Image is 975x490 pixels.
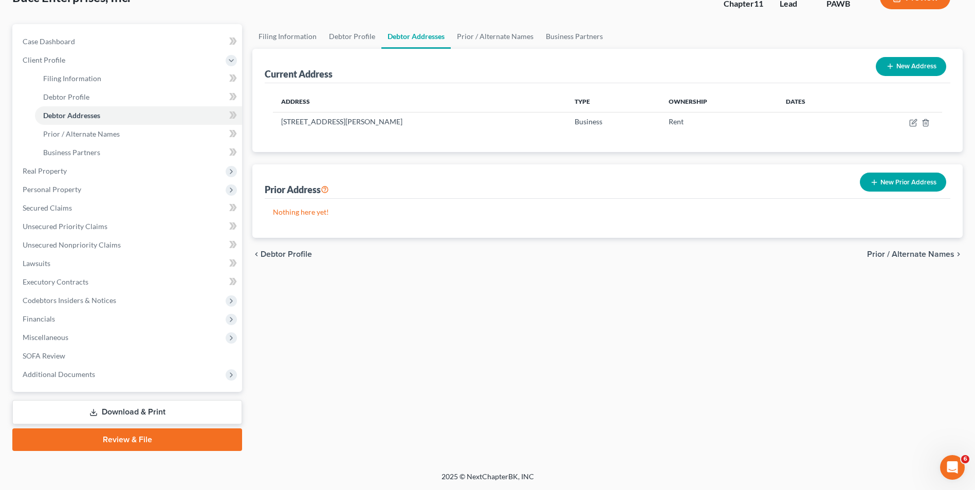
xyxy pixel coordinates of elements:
[14,199,242,217] a: Secured Claims
[43,148,100,157] span: Business Partners
[23,55,65,64] span: Client Profile
[381,24,451,49] a: Debtor Addresses
[252,250,312,258] button: chevron_left Debtor Profile
[265,183,329,196] div: Prior Address
[35,88,242,106] a: Debtor Profile
[43,92,89,101] span: Debtor Profile
[566,112,660,131] td: Business
[14,32,242,51] a: Case Dashboard
[261,250,312,258] span: Debtor Profile
[273,207,942,217] p: Nothing here yet!
[23,185,81,194] span: Personal Property
[23,296,116,305] span: Codebtors Insiders & Notices
[43,74,101,83] span: Filing Information
[35,125,242,143] a: Prior / Alternate Names
[23,314,55,323] span: Financials
[954,250,963,258] i: chevron_right
[23,370,95,379] span: Additional Documents
[14,254,242,273] a: Lawsuits
[23,166,67,175] span: Real Property
[867,250,954,258] span: Prior / Alternate Names
[12,428,242,451] a: Review & File
[14,273,242,291] a: Executory Contracts
[23,333,68,342] span: Miscellaneous
[43,129,120,138] span: Prior / Alternate Names
[273,112,566,131] td: [STREET_ADDRESS][PERSON_NAME]
[273,91,566,112] th: Address
[323,24,381,49] a: Debtor Profile
[14,217,242,236] a: Unsecured Priority Claims
[14,347,242,365] a: SOFA Review
[23,240,121,249] span: Unsecured Nonpriority Claims
[961,455,969,463] span: 6
[195,472,781,490] div: 2025 © NextChapterBK, INC
[265,68,333,80] div: Current Address
[860,173,946,192] button: New Prior Address
[12,400,242,424] a: Download & Print
[23,351,65,360] span: SOFA Review
[23,222,107,231] span: Unsecured Priority Claims
[940,455,965,480] iframe: Intercom live chat
[14,236,242,254] a: Unsecured Nonpriority Claims
[867,250,963,258] button: Prior / Alternate Names chevron_right
[778,91,854,112] th: Dates
[252,250,261,258] i: chevron_left
[43,111,100,120] span: Debtor Addresses
[23,277,88,286] span: Executory Contracts
[23,203,72,212] span: Secured Claims
[451,24,540,49] a: Prior / Alternate Names
[540,24,609,49] a: Business Partners
[566,91,660,112] th: Type
[35,106,242,125] a: Debtor Addresses
[35,143,242,162] a: Business Partners
[23,259,50,268] span: Lawsuits
[23,37,75,46] span: Case Dashboard
[876,57,946,76] button: New Address
[252,24,323,49] a: Filing Information
[660,112,778,131] td: Rent
[660,91,778,112] th: Ownership
[35,69,242,88] a: Filing Information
